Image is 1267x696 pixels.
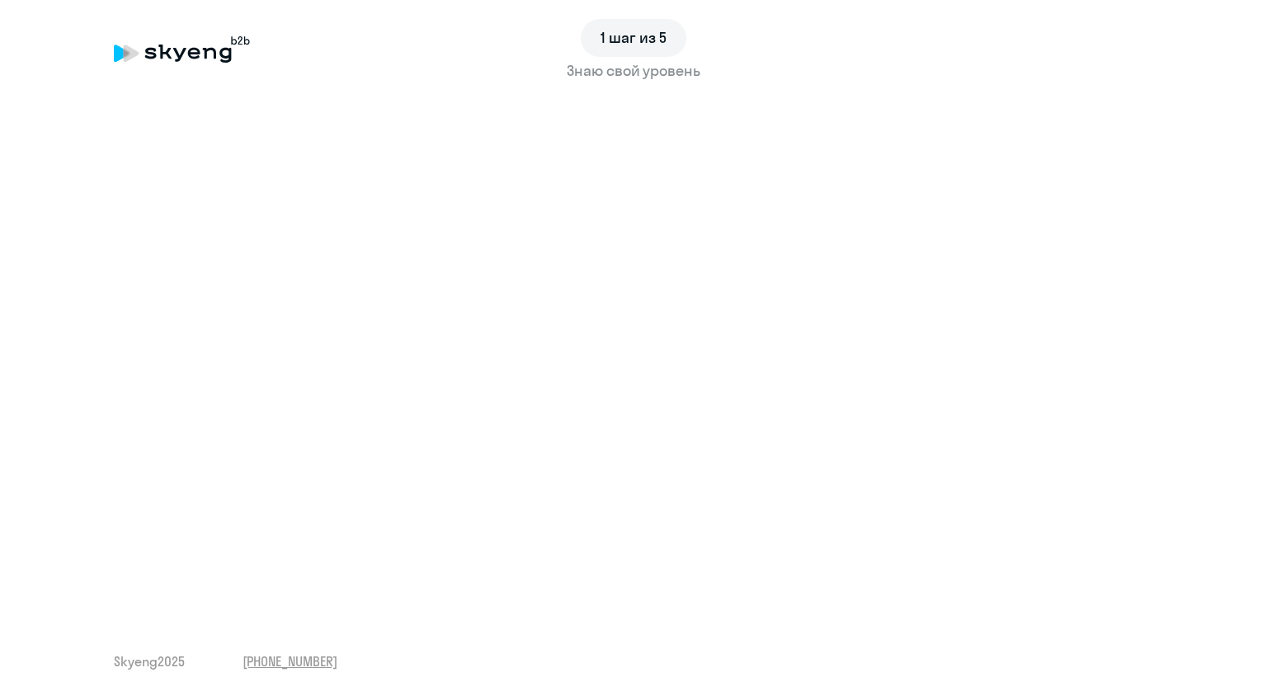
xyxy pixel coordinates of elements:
[243,653,337,670] ya-tr-span: [PHONE_NUMBER]
[567,61,700,80] ya-tr-span: Знаю свой уровень
[158,653,185,670] ya-tr-span: 2025
[243,652,337,670] a: [PHONE_NUMBER]
[601,28,666,47] ya-tr-span: 1 шаг из 5
[114,653,158,670] ya-tr-span: Skyeng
